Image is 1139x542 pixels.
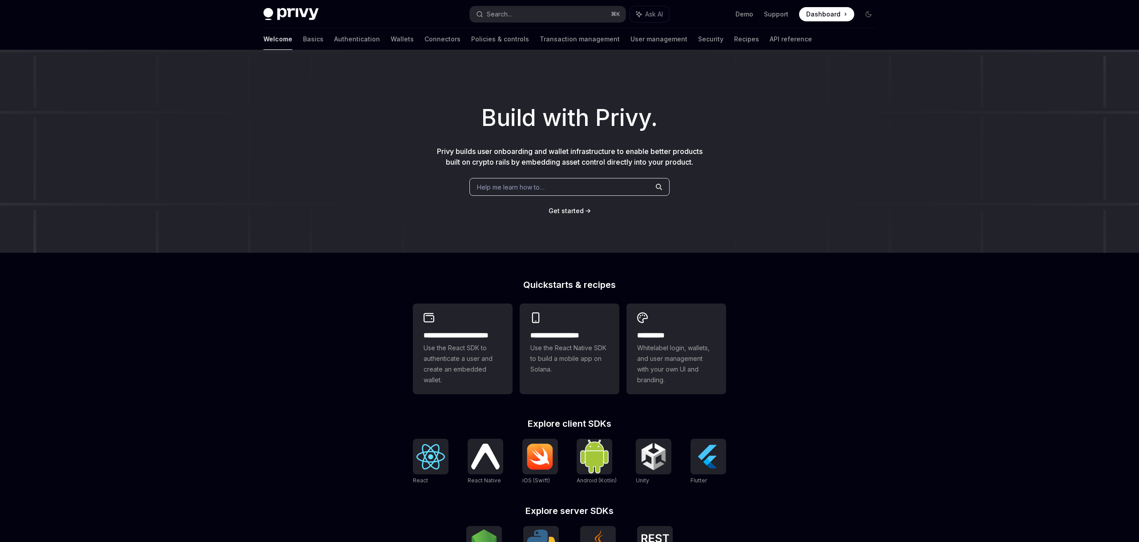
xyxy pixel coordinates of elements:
h2: Explore client SDKs [413,419,726,428]
h2: Explore server SDKs [413,506,726,515]
h2: Quickstarts & recipes [413,280,726,289]
span: Privy builds user onboarding and wallet infrastructure to enable better products built on crypto ... [437,147,703,166]
span: Flutter [691,477,707,484]
span: Use the React SDK to authenticate a user and create an embedded wallet. [424,343,502,385]
span: React Native [468,477,501,484]
span: Whitelabel login, wallets, and user management with your own UI and branding. [637,343,715,385]
span: Android (Kotlin) [577,477,617,484]
h1: Build with Privy. [14,101,1125,135]
a: Transaction management [540,28,620,50]
a: User management [630,28,687,50]
button: Toggle dark mode [861,7,876,21]
a: Recipes [734,28,759,50]
span: Get started [549,207,584,214]
span: React [413,477,428,484]
a: Basics [303,28,323,50]
a: React NativeReact Native [468,439,503,485]
a: Demo [735,10,753,19]
img: Unity [639,442,668,471]
a: API reference [770,28,812,50]
img: Flutter [694,442,723,471]
a: **** **** **** ***Use the React Native SDK to build a mobile app on Solana. [520,303,619,394]
span: Dashboard [806,10,840,19]
a: ReactReact [413,439,448,485]
span: Unity [636,477,649,484]
a: UnityUnity [636,439,671,485]
span: Help me learn how to… [477,182,545,192]
a: iOS (Swift)iOS (Swift) [522,439,558,485]
a: Support [764,10,788,19]
span: ⌘ K [611,11,620,18]
a: Connectors [424,28,460,50]
img: iOS (Swift) [526,443,554,470]
a: Authentication [334,28,380,50]
button: Search...⌘K [470,6,626,22]
img: dark logo [263,8,319,20]
a: Get started [549,206,584,215]
div: Search... [487,9,512,20]
a: Policies & controls [471,28,529,50]
img: React Native [471,444,500,469]
a: Wallets [391,28,414,50]
img: React [416,444,445,469]
a: FlutterFlutter [691,439,726,485]
span: Ask AI [645,10,663,19]
a: Dashboard [799,7,854,21]
a: Android (Kotlin)Android (Kotlin) [577,439,617,485]
a: Welcome [263,28,292,50]
button: Ask AI [630,6,669,22]
img: Android (Kotlin) [580,440,609,473]
a: Security [698,28,723,50]
span: iOS (Swift) [522,477,550,484]
a: **** *****Whitelabel login, wallets, and user management with your own UI and branding. [626,303,726,394]
span: Use the React Native SDK to build a mobile app on Solana. [530,343,609,375]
